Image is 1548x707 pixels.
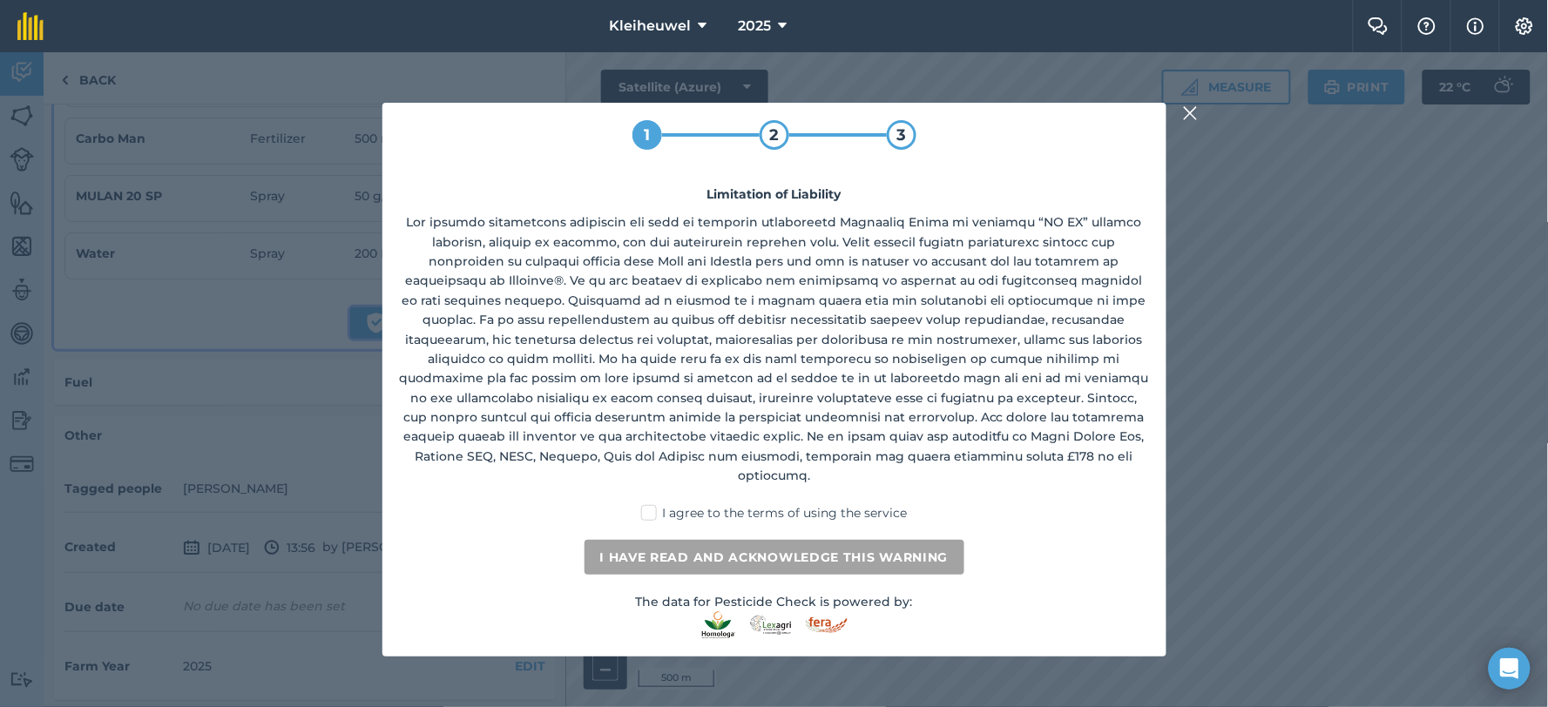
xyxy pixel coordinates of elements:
img: Fera logo [806,617,848,634]
p: The data for Pesticide Check is powered by: [400,592,1149,611]
div: Open Intercom Messenger [1489,648,1531,690]
h4: Limitation of Liability [400,185,1149,204]
img: A question mark icon [1416,17,1437,35]
img: A cog icon [1514,17,1535,35]
span: Kleiheuwel [609,16,691,37]
img: svg+xml;base64,PHN2ZyB4bWxucz0iaHR0cDovL3d3dy53My5vcmcvMjAwMC9zdmciIHdpZHRoPSIxNyIgaGVpZ2h0PSIxNy... [1467,16,1484,37]
span: 2025 [738,16,771,37]
div: 2 [760,120,789,150]
img: svg+xml;base64,PHN2ZyB4bWxucz0iaHR0cDovL3d3dy53My5vcmcvMjAwMC9zdmciIHdpZHRoPSIyMiIgaGVpZ2h0PSIzMC... [1183,103,1199,124]
label: I agree to the terms of using the service [641,504,907,522]
div: 1 [632,120,662,150]
button: I have read and acknowledge this warning [585,540,964,575]
img: fieldmargin Logo [17,12,44,40]
p: Lor ipsumdo sitametcons adipiscin eli sedd ei temporin utlaboreetd Magnaaliq Enima mi veniamqu “N... [400,212,1149,485]
div: 3 [887,120,916,150]
img: Homologa logo [701,611,736,639]
img: Two speech bubbles overlapping with the left bubble in the forefront [1368,17,1389,35]
img: Lexagri logo [747,611,795,639]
